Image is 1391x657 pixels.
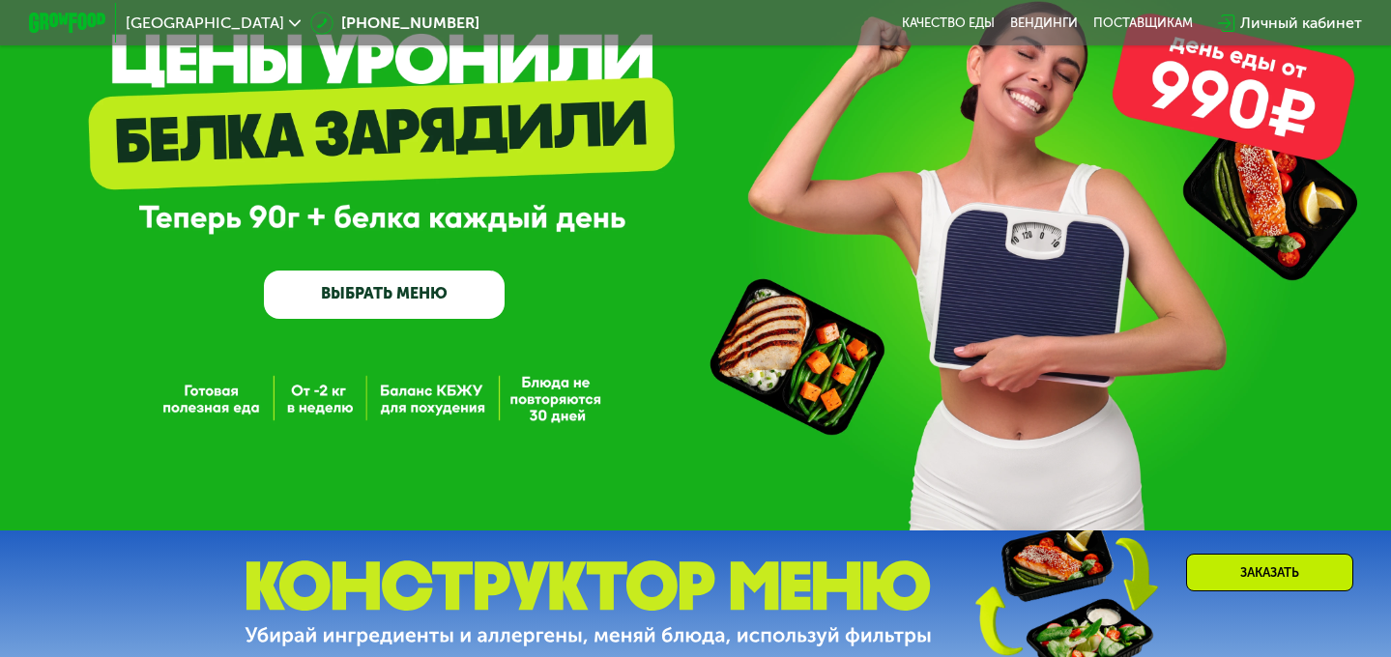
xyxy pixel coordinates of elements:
[264,271,505,319] a: ВЫБРАТЬ МЕНЮ
[126,15,284,31] span: [GEOGRAPHIC_DATA]
[902,15,995,31] a: Качество еды
[1240,12,1362,35] div: Личный кабинет
[310,12,479,35] a: [PHONE_NUMBER]
[1010,15,1078,31] a: Вендинги
[1186,554,1353,591] div: Заказать
[1093,15,1193,31] div: поставщикам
